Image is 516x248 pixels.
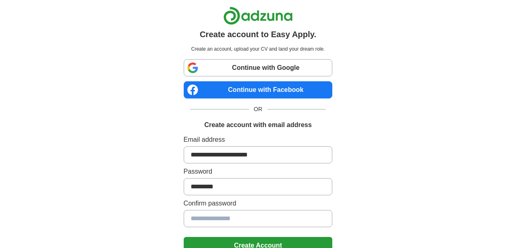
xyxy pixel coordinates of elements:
[184,167,333,177] label: Password
[204,120,311,130] h1: Create account with email address
[184,135,333,145] label: Email address
[184,199,333,208] label: Confirm password
[185,45,331,53] p: Create an account, upload your CV and land your dream role.
[184,81,333,98] a: Continue with Facebook
[184,59,333,76] a: Continue with Google
[200,28,316,40] h1: Create account to Easy Apply.
[249,105,267,114] span: OR
[223,7,293,25] img: Adzuna logo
